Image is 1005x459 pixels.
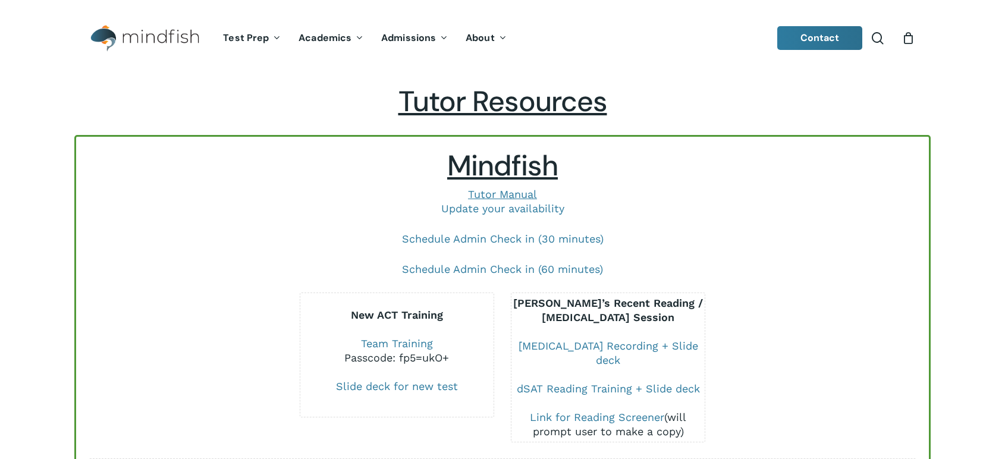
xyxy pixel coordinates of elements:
[223,32,269,44] span: Test Prep
[902,32,915,45] a: Cart
[511,410,705,439] div: (will prompt user to make a copy)
[351,309,443,321] b: New ACT Training
[336,380,458,392] a: Slide deck for new test
[372,33,457,43] a: Admissions
[214,33,290,43] a: Test Prep
[214,16,515,61] nav: Main Menu
[402,232,604,245] a: Schedule Admin Check in (30 minutes)
[519,339,698,366] a: [MEDICAL_DATA] Recording + Slide deck
[402,263,603,275] a: Schedule Admin Check in (60 minutes)
[441,202,564,215] a: Update your availability
[530,411,664,423] a: Link for Reading Screener
[777,26,863,50] a: Contact
[800,32,840,44] span: Contact
[361,337,433,350] a: Team Training
[447,147,558,184] span: Mindfish
[517,382,700,395] a: dSAT Reading Training + Slide deck
[466,32,495,44] span: About
[290,33,372,43] a: Academics
[74,16,931,61] header: Main Menu
[300,351,494,365] div: Passcode: fp5=ukO+
[299,32,351,44] span: Academics
[457,33,516,43] a: About
[381,32,436,44] span: Admissions
[398,83,607,120] span: Tutor Resources
[468,188,537,200] a: Tutor Manual
[513,297,703,323] b: [PERSON_NAME]’s Recent Reading / [MEDICAL_DATA] Session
